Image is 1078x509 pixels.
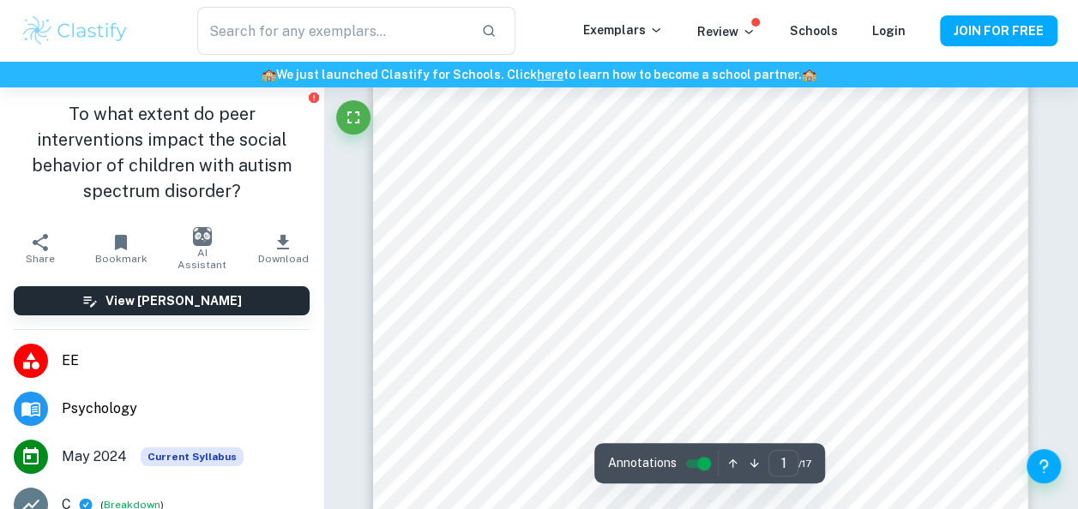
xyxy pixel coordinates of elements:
span: Share [26,253,55,265]
span: Download [257,253,308,265]
a: Login [872,24,906,38]
img: AI Assistant [193,227,212,246]
span: EE [62,350,310,371]
span: Bookmark [95,253,148,265]
a: here [537,68,563,81]
button: View [PERSON_NAME] [14,286,310,315]
span: AI Assistant [172,247,232,271]
input: Search for any exemplars... [197,7,467,55]
button: Download [243,225,323,272]
span: Annotations [608,454,677,472]
button: JOIN FOR FREE [940,15,1057,46]
span: May 2024 [62,446,127,467]
p: Exemplars [583,21,663,39]
span: Psychology [62,398,310,419]
button: AI Assistant [162,225,243,272]
span: / 17 [798,456,811,471]
a: Schools [790,24,838,38]
h6: View [PERSON_NAME] [105,291,242,310]
button: Bookmark [81,225,161,272]
button: Report issue [307,91,320,104]
button: Help and Feedback [1027,449,1061,483]
span: 🏫 [802,68,816,81]
button: Fullscreen [336,100,370,135]
div: This exemplar is based on the current syllabus. Feel free to refer to it for inspiration/ideas wh... [141,447,244,466]
img: Clastify logo [21,14,129,48]
h1: To what extent do peer interventions impact the social behavior of children with autism spectrum ... [14,101,310,204]
p: Review [697,22,756,41]
span: 🏫 [262,68,276,81]
span: Current Syllabus [141,447,244,466]
h6: We just launched Clastify for Schools. Click to learn how to become a school partner. [3,65,1075,84]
